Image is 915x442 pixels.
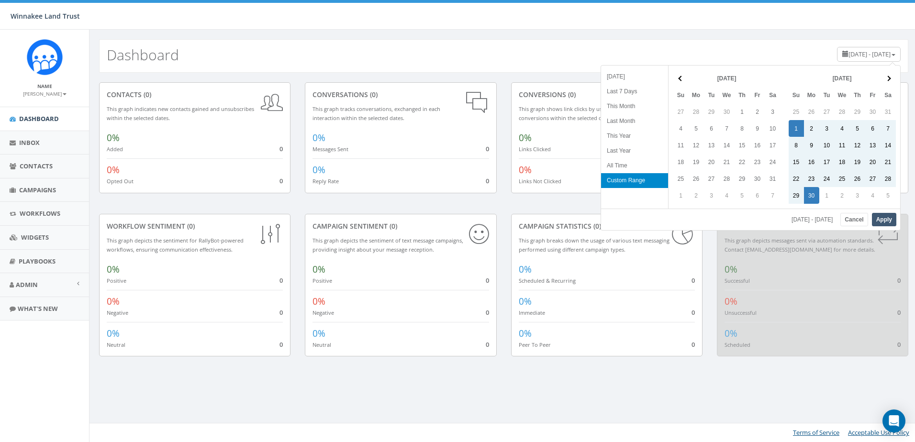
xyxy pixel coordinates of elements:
span: 0 [897,340,901,349]
th: Th [735,87,750,103]
td: 2 [689,187,704,204]
div: contacts [107,90,283,99]
td: 28 [881,170,896,187]
span: Playbooks [19,257,56,265]
td: 22 [735,154,750,170]
th: Fr [865,87,881,103]
span: What's New [18,304,58,313]
td: 30 [719,103,735,120]
span: 0% [107,132,120,144]
span: 0% [107,263,120,276]
small: Links Clicked [519,145,551,153]
li: All Time [601,158,668,173]
td: 20 [865,154,881,170]
td: 14 [881,137,896,154]
img: Rally_Corp_Icon.png [27,39,63,75]
small: Unsuccessful [725,309,757,316]
th: Sa [765,87,781,103]
td: 29 [789,187,804,204]
td: 4 [835,120,850,137]
td: 5 [735,187,750,204]
td: 1 [789,120,804,137]
small: [PERSON_NAME] [23,90,67,97]
div: Campaign Statistics [519,221,695,231]
span: Inbox [19,138,40,147]
span: [DATE] - [DATE] [848,50,891,58]
td: 29 [850,103,865,120]
td: 25 [789,103,804,120]
td: 15 [789,154,804,170]
span: Campaigns [19,186,56,194]
span: 0 [279,144,283,153]
small: Peer To Peer [519,341,551,348]
td: 2 [750,103,765,120]
span: (0) [388,221,397,231]
th: Sa [881,87,896,103]
td: 8 [735,120,750,137]
li: Last Year [601,144,668,158]
td: 11 [835,137,850,154]
td: 27 [704,170,719,187]
td: 17 [819,154,835,170]
td: 26 [689,170,704,187]
td: 25 [835,170,850,187]
th: Fr [750,87,765,103]
td: 24 [765,154,781,170]
span: 0 [897,308,901,317]
th: Su [789,87,804,103]
small: Opted Out [107,177,134,185]
small: Links Not Clicked [519,177,561,185]
span: 0% [107,327,120,340]
span: 0 [486,177,489,185]
small: Neutral [312,341,331,348]
td: 1 [735,103,750,120]
td: 31 [765,170,781,187]
span: 0 [897,276,901,285]
td: 12 [689,137,704,154]
small: Added [107,145,123,153]
td: 29 [704,103,719,120]
span: (0) [566,90,576,99]
small: Negative [107,309,128,316]
td: 6 [865,120,881,137]
td: 28 [689,103,704,120]
span: 0% [519,132,532,144]
td: 26 [850,170,865,187]
td: 11 [673,137,689,154]
span: 0 [279,177,283,185]
td: 28 [719,170,735,187]
td: 6 [750,187,765,204]
td: 3 [704,187,719,204]
td: 10 [765,120,781,137]
span: 0 [486,276,489,285]
span: (0) [142,90,151,99]
span: Contacts [20,162,53,170]
a: Acceptable Use Policy [848,428,909,437]
td: 25 [673,170,689,187]
span: 0 [486,308,489,317]
td: 7 [881,120,896,137]
li: Last Month [601,114,668,129]
li: Last 7 Days [601,84,668,99]
td: 19 [689,154,704,170]
div: Workflow Sentiment [107,221,283,231]
span: 0% [312,263,325,276]
td: 29 [735,170,750,187]
td: 31 [881,103,896,120]
small: This graph indicates new contacts gained and unsubscribes within the selected dates. [107,105,254,122]
td: 27 [819,103,835,120]
small: Immediate [519,309,545,316]
small: This graph breaks down the usage of various text messaging performed using different campaign types. [519,237,670,253]
li: This Year [601,129,668,144]
td: 30 [804,187,819,204]
span: 0% [725,295,737,308]
small: This graph depicts messages sent via automation standards. Contact [EMAIL_ADDRESS][DOMAIN_NAME] f... [725,237,875,253]
td: 16 [750,137,765,154]
small: This graph tracks conversations, exchanged in each interaction within the selected dates. [312,105,440,122]
small: This graph depicts the sentiment for RallyBot-powered workflows, ensuring communication effective... [107,237,244,253]
div: conversations [312,90,489,99]
small: This graph shows link clicks by users, highlighting conversions within the selected dates range. [519,105,642,122]
th: Tu [819,87,835,103]
td: 4 [865,187,881,204]
td: 18 [835,154,850,170]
